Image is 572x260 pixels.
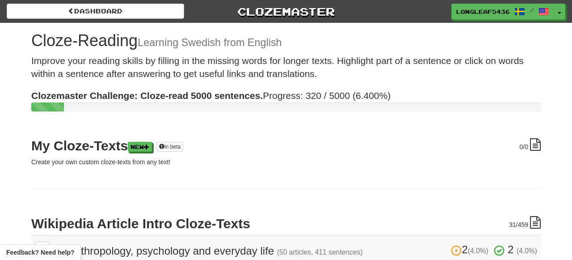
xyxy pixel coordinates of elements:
[468,247,488,255] small: (4.0%)
[7,4,184,19] a: Dashboard
[6,248,74,257] span: Open feedback widget
[198,4,375,19] a: Clozemaster
[31,216,541,231] h2: Wikipedia Article Intro Cloze-Texts
[31,32,541,50] h1: Cloze-Reading
[520,138,541,151] div: /0
[31,90,263,101] strong: Clozemaster Challenge: Cloze-read 5000 sentences.
[517,247,537,255] small: (4.0%)
[509,216,541,229] div: /459
[57,244,537,257] h3: Anthropology, psychology and everyday life
[456,8,510,16] span: LongLeaf5436
[508,243,513,256] span: 2
[451,4,554,20] a: LongLeaf5436 /
[31,138,541,153] h2: My Cloze-Texts
[277,248,363,256] small: (50 articles, 411 sentences)
[128,142,152,152] a: New
[31,54,541,81] p: Improve your reading skills by filling in the missing words for longer texts. Highlight part of a...
[520,143,523,150] span: 0
[138,37,282,48] small: Learning Swedish from English
[31,90,391,101] span: Progress: 320 / 5000 (6.400%)
[31,158,541,166] p: Create your own custom cloze-texts from any text!
[509,221,516,228] span: 31
[530,7,534,13] span: /
[451,243,491,256] span: 2
[156,142,183,152] a: in beta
